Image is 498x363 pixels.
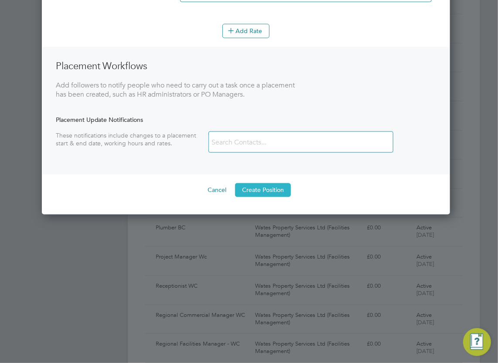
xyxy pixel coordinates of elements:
button: Create Position [235,183,291,197]
button: Add Rate [222,24,269,38]
div: Add followers to notify people who need to carry out a task once a placement has been created, su... [56,81,296,99]
div: Placement Update Notifications [56,116,436,124]
input: Search Contacts... [209,135,313,150]
div: These notifications include changes to a placement start & end date, working hours and rates. [56,131,208,147]
h3: Placement Workflows [56,60,296,73]
button: Engage Resource Center [463,328,491,356]
button: Cancel [201,183,233,197]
